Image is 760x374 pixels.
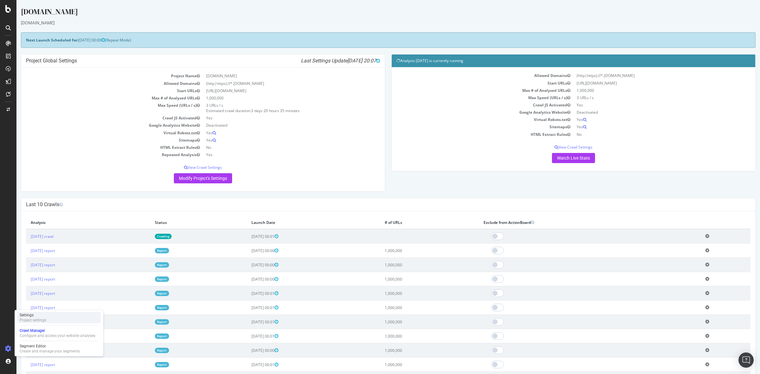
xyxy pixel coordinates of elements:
td: Sitemaps [9,136,187,144]
h4: Analysis [DATE] is currently running [380,58,734,64]
a: Report [138,348,153,353]
a: [DATE] report [14,291,39,296]
a: [DATE] report [14,362,39,367]
span: [DATE] 00:01 [235,362,262,367]
td: Virtual Robots.txt [380,116,557,123]
td: Max # of Analysed URLs [380,87,557,94]
td: Max # of Analysed URLs [9,94,187,102]
span: [DATE] 00:00 [235,348,262,353]
span: [DATE] 00:00 [235,276,262,282]
a: Watch Live Stats [535,153,579,163]
td: Google Analytics Website [380,109,557,116]
td: Virtual Robots.txt [9,129,187,136]
td: Sitemaps [380,123,557,130]
span: [DATE] 00:00 [235,262,262,268]
a: Report [138,319,153,325]
a: [DATE] report [14,319,39,325]
a: [DATE] report [14,248,39,253]
td: Google Analytics Website [9,122,187,129]
h4: Last 10 Crawls [9,201,734,208]
td: 1,000,000 [557,87,734,94]
th: # of URLs [364,216,462,229]
td: 3 URLs / s Estimated crawl duration: [187,102,364,114]
a: Report [138,305,153,310]
span: [DATE] 00:01 [235,333,262,339]
a: Modify Project's Settings [157,173,216,183]
th: Exclude from ActionBoard [462,216,684,229]
strong: Next Launch Scheduled for: [9,37,62,43]
div: Create and manage your segments [20,349,80,354]
a: Report [138,333,153,339]
td: Yes [187,136,364,144]
span: [DATE] 00:01 [235,305,262,310]
div: Settings [20,313,46,318]
td: No [557,131,734,138]
td: Allowed Domains [380,72,557,79]
td: Crawl JS Activated [9,114,187,122]
div: Open Intercom Messenger [738,352,754,368]
td: (http|https)://*.[DOMAIN_NAME] [187,80,364,87]
h4: Project Global Settings [9,58,364,64]
span: [DATE] 00:01 [235,234,262,239]
td: (http|https)://*.[DOMAIN_NAME] [557,72,734,79]
div: (Repeat Mode) [4,32,739,48]
a: Report [138,362,153,367]
td: 1,000,000 [364,244,462,258]
a: [DATE] report [14,333,39,339]
span: 3 days 20 hours 35 minutes [235,108,283,113]
td: Yes [557,101,734,109]
p: View Crawl Settings [9,165,364,170]
td: 1,000,000 [364,286,462,301]
a: [DATE] report [14,348,39,353]
a: [DATE] report [14,276,39,282]
div: Configure and access your website analyses [20,333,95,338]
td: Yes [187,129,364,136]
td: Yes [187,151,364,158]
td: Yes [187,114,364,122]
td: Yes [557,123,734,130]
a: Segment EditorCreate and manage your segments [17,343,101,354]
td: HTML Extract Rules [9,144,187,151]
td: Yes [557,116,734,123]
span: [DATE] 00:00 [62,37,89,43]
a: Report [138,262,153,268]
a: Report [138,276,153,282]
td: Deactivated [187,122,364,129]
span: [DATE] 20:07 [331,58,364,64]
th: Status [134,216,230,229]
td: No [187,144,364,151]
div: [DOMAIN_NAME] [4,6,739,20]
div: [DOMAIN_NAME] [4,20,739,26]
td: Project Name [9,72,187,79]
a: [DATE] report [14,305,39,310]
td: HTML Extract Rules [380,131,557,138]
td: 1,000,000 [364,315,462,329]
a: Report [138,248,153,253]
td: Start URLs [9,87,187,94]
th: Analysis [9,216,134,229]
td: [URL][DOMAIN_NAME] [187,87,364,94]
td: 3 URLs / s [557,94,734,101]
p: View Crawl Settings [380,144,734,150]
td: 1,000,000 [187,94,364,102]
td: Crawl JS Activated [380,101,557,109]
td: 1,000,000 [364,329,462,343]
td: 1,000,000 [364,272,462,286]
div: Crawl Manager [20,328,95,333]
td: Allowed Domains [9,80,187,87]
span: [DATE] 00:01 [235,291,262,296]
i: Last Settings Update [284,58,364,64]
td: Max Speed (URLs / s) [9,102,187,114]
td: 1,000,000 [364,258,462,272]
div: Segment Editor [20,344,80,349]
td: Max Speed (URLs / s) [380,94,557,101]
a: Crawl ManagerConfigure and access your website analyses [17,327,101,339]
div: Project settings [20,318,46,323]
span: [DATE] 00:01 [235,319,262,325]
td: 1,000,000 [364,301,462,315]
td: [DOMAIN_NAME] [187,72,364,79]
a: SettingsProject settings [17,312,101,323]
th: Launch Date [230,216,364,229]
td: Repeated Analysis [9,151,187,158]
td: 1,000,000 [364,358,462,372]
